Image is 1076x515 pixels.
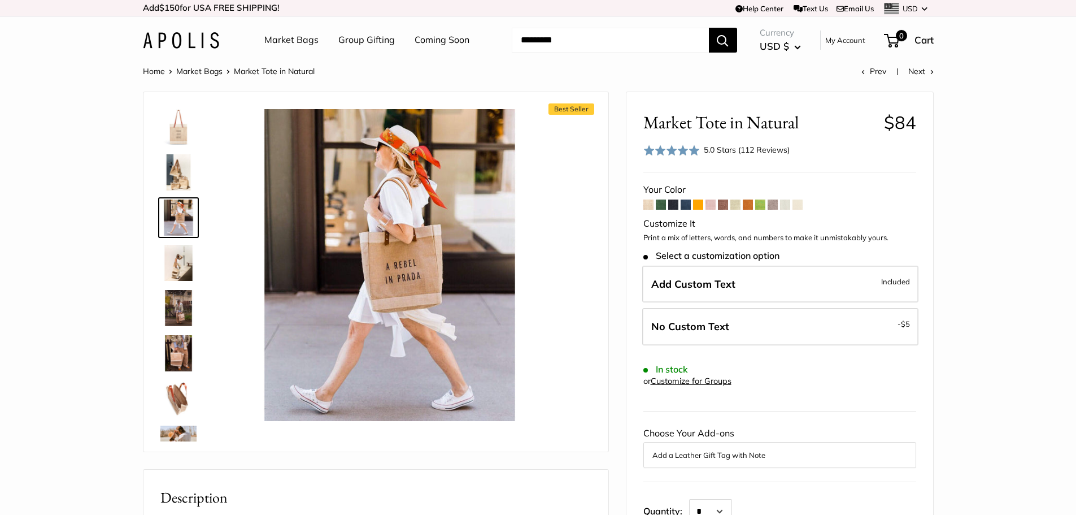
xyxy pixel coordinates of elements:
[234,109,546,421] img: Market Tote in Natural
[158,107,199,148] a: description_Make it yours with custom printed text.
[895,30,907,41] span: 0
[643,425,916,468] div: Choose Your Add-ons
[160,335,197,371] img: Market Tote in Natural
[760,25,801,41] span: Currency
[709,28,737,53] button: Search
[143,66,165,76] a: Home
[760,40,789,52] span: USD $
[160,290,197,326] img: Market Tote in Natural
[160,245,197,281] img: description_Effortless style that elevates every moment
[415,32,469,49] a: Coming Soon
[914,34,934,46] span: Cart
[338,32,395,49] a: Group Gifting
[908,66,934,76] a: Next
[735,4,783,13] a: Help Center
[160,487,591,509] h2: Description
[651,376,731,386] a: Customize for Groups
[652,448,907,462] button: Add a Leather Gift Tag with Note
[158,197,199,238] a: Market Tote in Natural
[642,266,918,303] label: Add Custom Text
[643,215,916,232] div: Customize It
[143,32,219,49] img: Apolis
[643,232,916,244] p: Print a mix of letters, words, and numbers to make it unmistakably yours.
[794,4,828,13] a: Text Us
[643,374,731,389] div: or
[548,103,594,115] span: Best Seller
[158,423,199,464] a: Market Tote in Natural
[885,31,934,49] a: 0 Cart
[160,200,197,236] img: Market Tote in Natural
[837,4,874,13] a: Email Us
[903,4,918,13] span: USD
[176,66,223,76] a: Market Bags
[643,112,875,133] span: Market Tote in Natural
[158,378,199,419] a: description_Water resistant inner liner.
[901,319,910,328] span: $5
[160,109,197,145] img: description_Make it yours with custom printed text.
[234,66,315,76] span: Market Tote in Natural
[643,142,790,158] div: 5.0 Stars (112 Reviews)
[643,181,916,198] div: Your Color
[881,275,910,288] span: Included
[861,66,886,76] a: Prev
[158,288,199,328] a: Market Tote in Natural
[651,278,735,291] span: Add Custom Text
[884,111,916,133] span: $84
[159,2,180,13] span: $150
[160,426,197,462] img: Market Tote in Natural
[825,33,865,47] a: My Account
[642,308,918,345] label: Leave Blank
[143,64,315,79] nav: Breadcrumb
[160,154,197,191] img: description_The Original Market bag in its 4 native styles
[158,152,199,193] a: description_The Original Market bag in its 4 native styles
[158,243,199,283] a: description_Effortless style that elevates every moment
[651,320,729,333] span: No Custom Text
[264,32,319,49] a: Market Bags
[898,317,910,331] span: -
[160,380,197,417] img: description_Water resistant inner liner.
[158,333,199,374] a: Market Tote in Natural
[760,37,801,55] button: USD $
[643,250,779,261] span: Select a customization option
[643,364,688,375] span: In stock
[512,28,709,53] input: Search...
[704,144,790,156] div: 5.0 Stars (112 Reviews)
